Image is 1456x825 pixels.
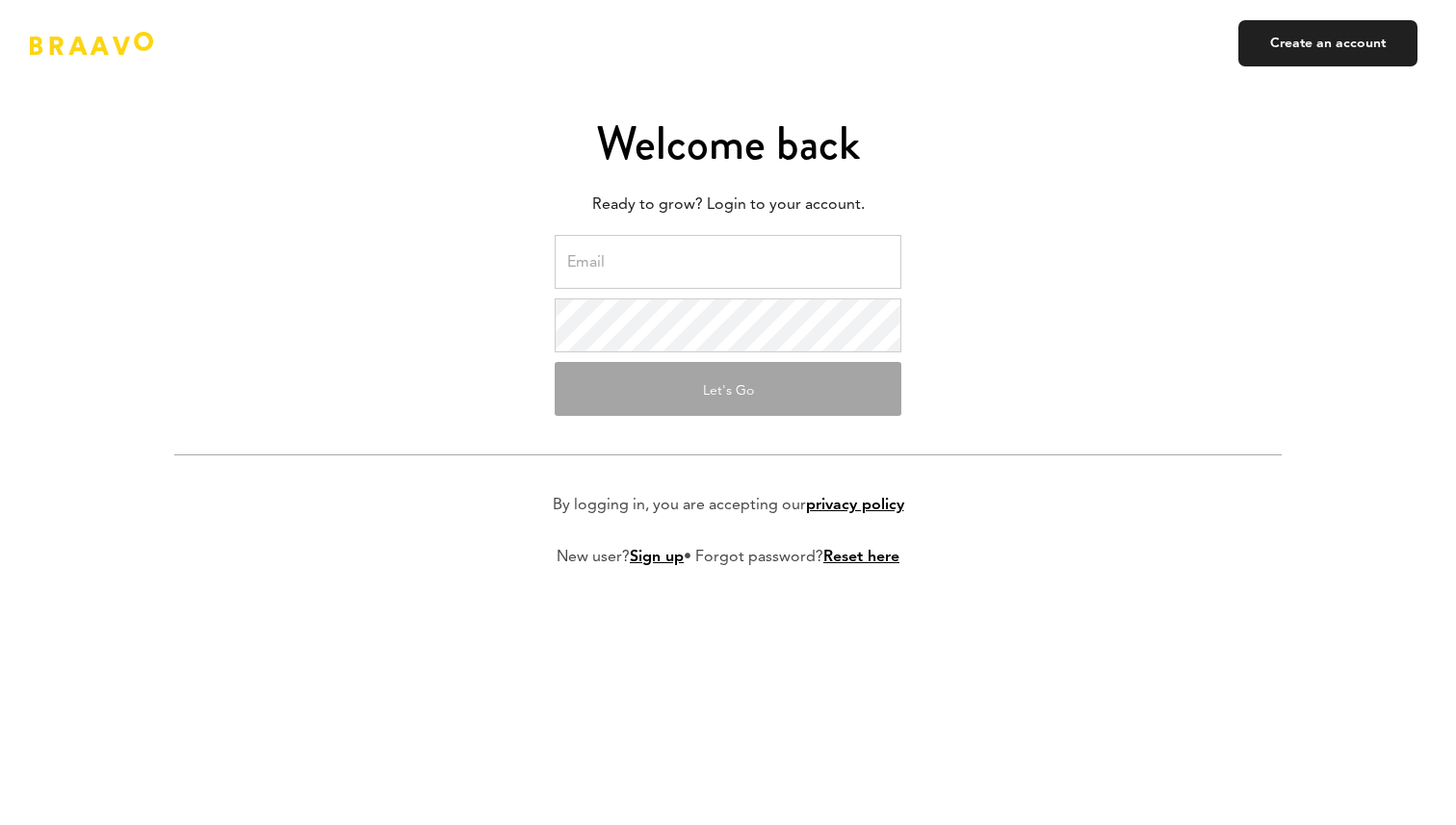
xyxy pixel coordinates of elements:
a: privacy policy [806,498,904,513]
a: Reset here [823,550,899,565]
input: Email [555,235,901,289]
button: Let's Go [555,362,901,416]
p: Ready to grow? Login to your account. [174,191,1282,219]
a: Create an account [1238,20,1417,66]
span: Welcome back [596,111,860,176]
span: Support [40,13,110,31]
p: New user? • Forgot password? [557,546,899,569]
a: Sign up [630,550,684,565]
p: By logging in, you are accepting our [553,494,904,517]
